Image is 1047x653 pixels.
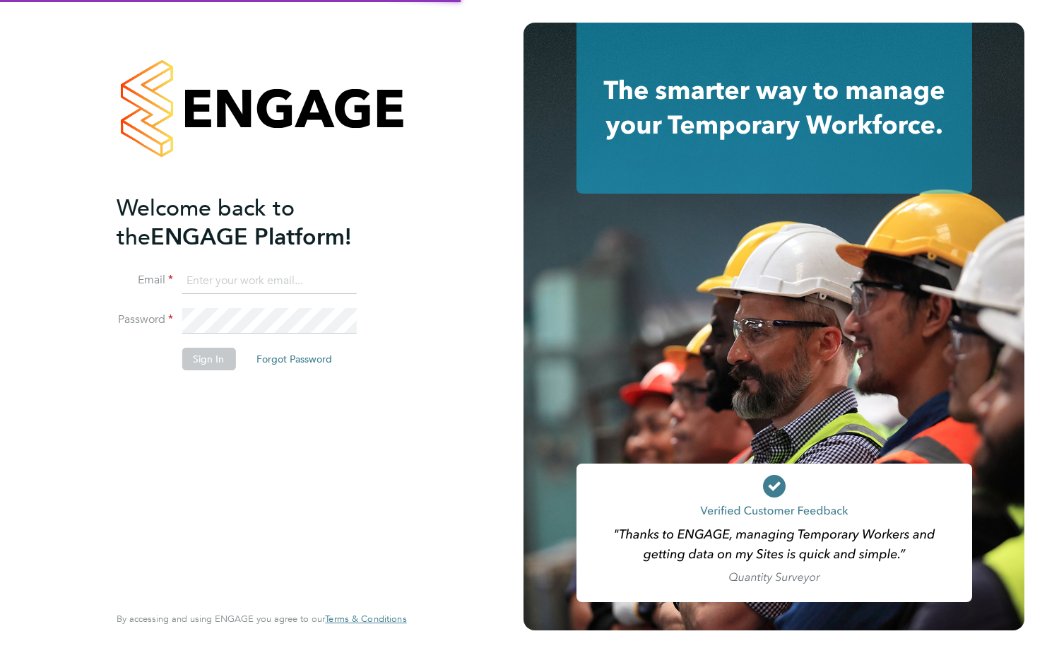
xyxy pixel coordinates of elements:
a: Terms & Conditions [325,613,406,625]
label: Password [117,312,173,327]
span: By accessing and using ENGAGE you agree to our [117,613,406,625]
input: Enter your work email... [182,269,356,294]
h2: ENGAGE Platform! [117,194,392,252]
span: Welcome back to the [117,194,295,251]
button: Sign In [182,348,235,370]
button: Forgot Password [245,348,343,370]
label: Email [117,273,173,288]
